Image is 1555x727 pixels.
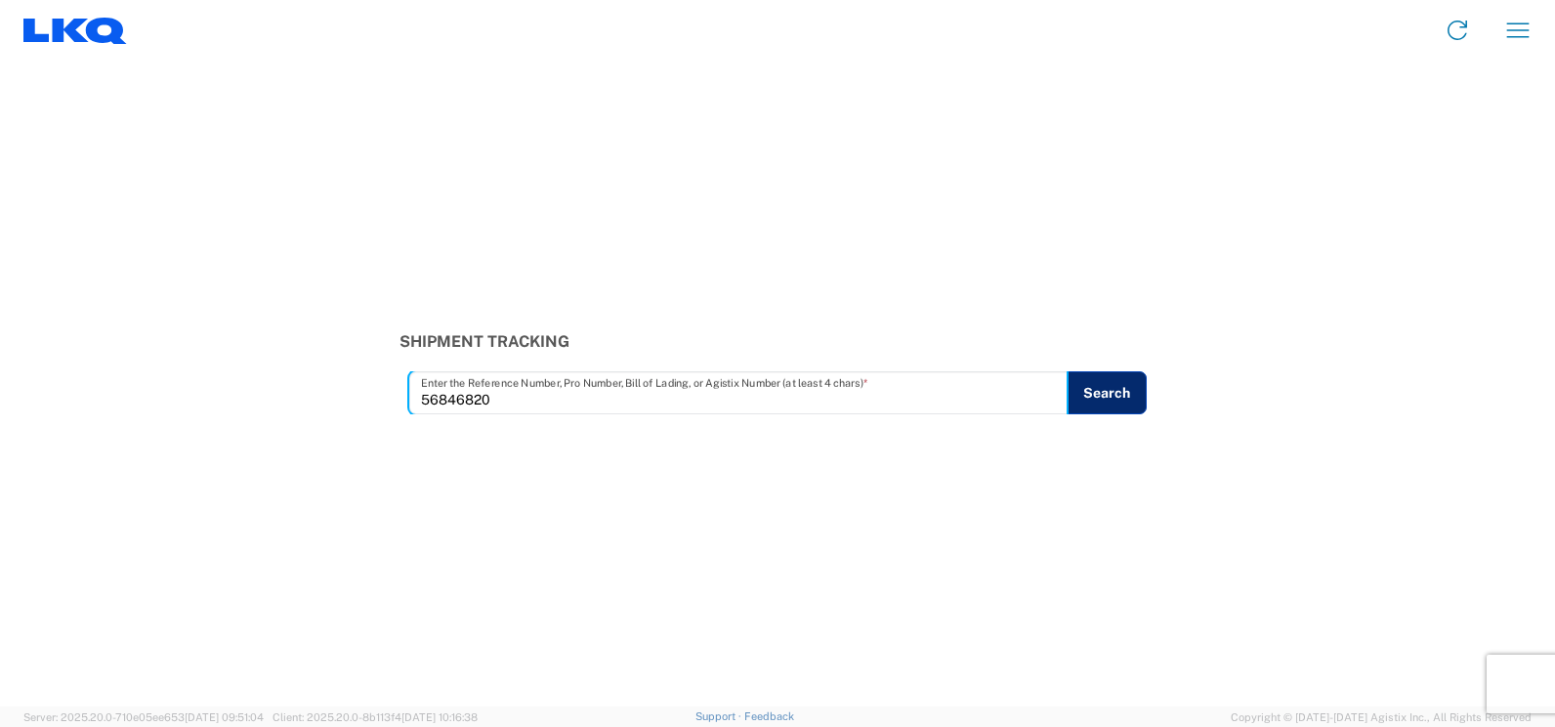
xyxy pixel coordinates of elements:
[744,710,794,722] a: Feedback
[23,711,264,723] span: Server: 2025.20.0-710e05ee653
[273,711,478,723] span: Client: 2025.20.0-8b113f4
[1231,708,1532,726] span: Copyright © [DATE]-[DATE] Agistix Inc., All Rights Reserved
[1067,371,1147,414] button: Search
[401,711,478,723] span: [DATE] 10:16:38
[399,332,1156,351] h3: Shipment Tracking
[185,711,264,723] span: [DATE] 09:51:04
[695,710,744,722] a: Support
